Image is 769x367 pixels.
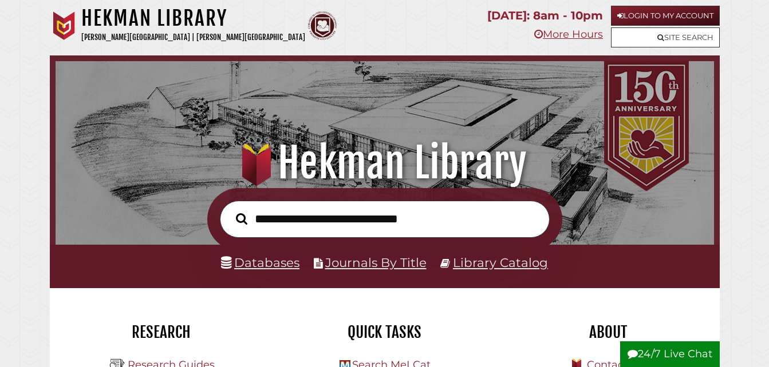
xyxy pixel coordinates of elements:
[505,322,711,342] h2: About
[325,255,427,270] a: Journals By Title
[282,322,488,342] h2: Quick Tasks
[487,6,603,26] p: [DATE]: 8am - 10pm
[81,6,305,31] h1: Hekman Library
[308,11,337,40] img: Calvin Theological Seminary
[67,138,703,188] h1: Hekman Library
[611,6,720,26] a: Login to My Account
[453,255,548,270] a: Library Catalog
[221,255,299,270] a: Databases
[230,210,253,228] button: Search
[534,28,603,41] a: More Hours
[611,27,720,47] a: Site Search
[81,31,305,44] p: [PERSON_NAME][GEOGRAPHIC_DATA] | [PERSON_NAME][GEOGRAPHIC_DATA]
[236,213,247,225] i: Search
[50,11,78,40] img: Calvin University
[58,322,265,342] h2: Research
